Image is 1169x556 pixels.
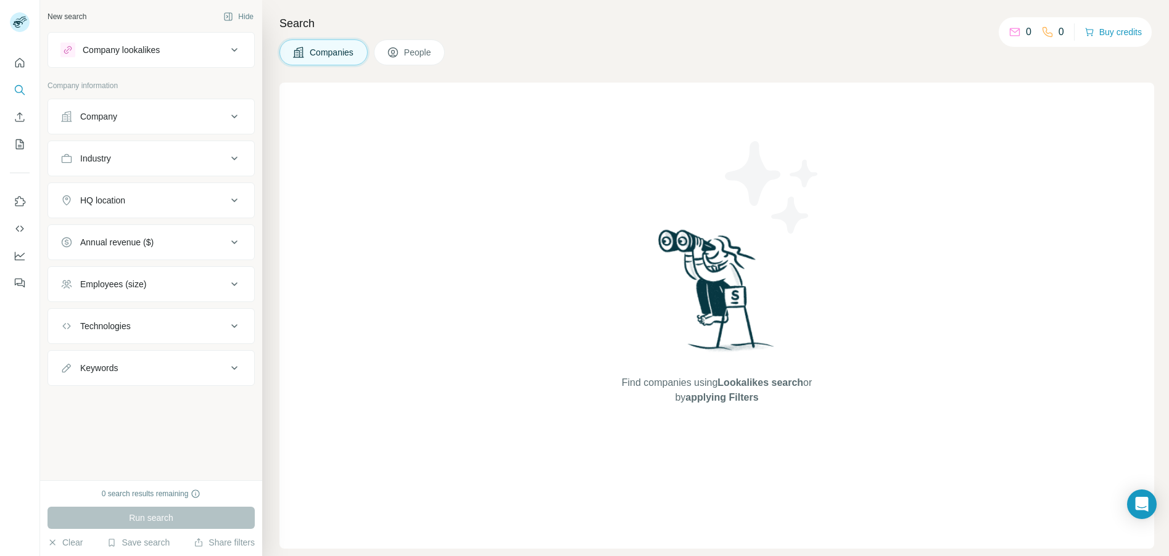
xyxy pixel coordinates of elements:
button: Buy credits [1084,23,1142,41]
div: Annual revenue ($) [80,236,154,248]
p: 0 [1059,25,1064,39]
button: Dashboard [10,245,30,267]
button: Employees (size) [48,269,254,299]
h4: Search [279,15,1154,32]
div: Company lookalikes [83,44,160,56]
div: HQ location [80,194,125,206]
button: Industry [48,144,254,173]
div: Employees (size) [80,278,146,290]
p: 0 [1026,25,1031,39]
div: 0 search results remaining [102,488,201,499]
div: Company [80,110,117,123]
button: Clear [48,536,83,549]
img: Surfe Illustration - Woman searching with binoculars [653,226,781,364]
button: My lists [10,133,30,155]
button: Company [48,102,254,131]
div: Open Intercom Messenger [1127,489,1157,519]
span: Find companies using or by [618,375,816,405]
div: Technologies [80,320,131,332]
button: Technologies [48,311,254,341]
button: Use Surfe API [10,218,30,240]
button: Search [10,79,30,101]
button: Hide [215,7,262,26]
img: Surfe Illustration - Stars [717,132,828,243]
button: Keywords [48,353,254,383]
button: Company lookalikes [48,35,254,65]
span: Lookalikes search [717,377,803,388]
button: HQ location [48,186,254,215]
button: Annual revenue ($) [48,227,254,257]
button: Share filters [194,536,255,549]
div: Industry [80,152,111,165]
div: New search [48,11,86,22]
div: Keywords [80,362,118,374]
span: applying Filters [685,392,758,403]
span: People [404,46,432,59]
button: Use Surfe on LinkedIn [10,190,30,213]
button: Feedback [10,272,30,294]
button: Quick start [10,52,30,74]
p: Company information [48,80,255,91]
button: Save search [107,536,170,549]
span: Companies [310,46,355,59]
button: Enrich CSV [10,106,30,128]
